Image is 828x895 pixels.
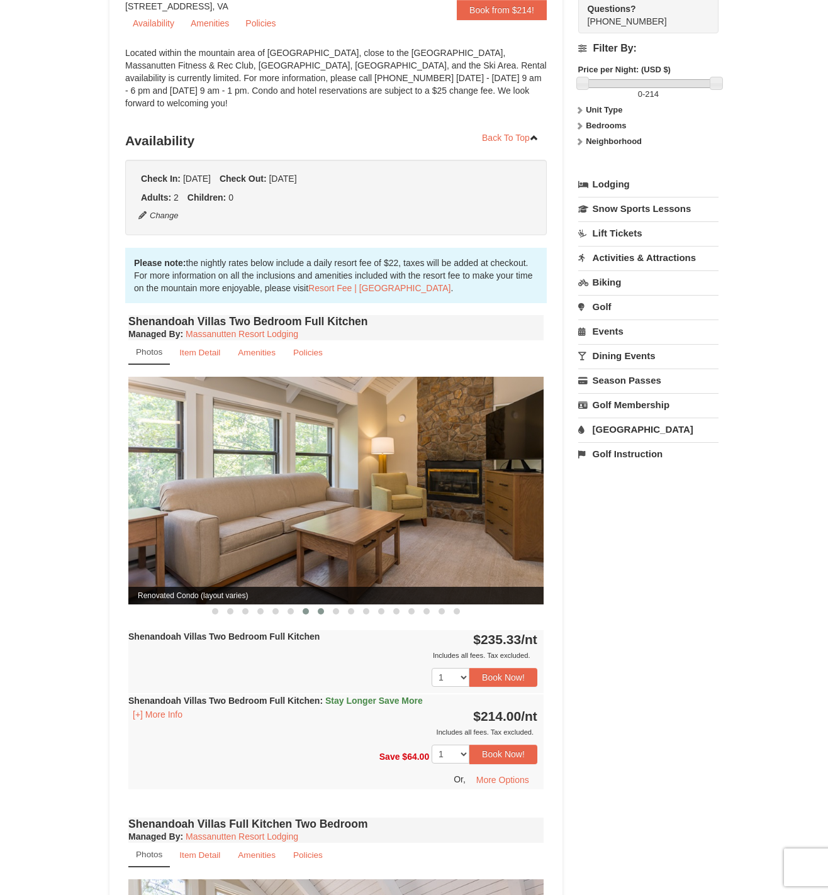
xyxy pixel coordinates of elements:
[125,128,547,153] h3: Availability
[128,631,320,642] strong: Shenandoah Villas Two Bedroom Full Kitchen
[578,418,719,441] a: [GEOGRAPHIC_DATA]
[578,246,719,269] a: Activities & Attractions
[578,173,719,196] a: Lodging
[578,221,719,245] a: Lift Tickets
[586,136,642,146] strong: Neighborhood
[128,587,544,604] span: Renovated Condo (layout varies)
[402,752,429,762] span: $64.00
[128,329,180,339] span: Managed By
[586,121,626,130] strong: Bedrooms
[138,209,179,223] button: Change
[171,843,228,867] a: Item Detail
[578,197,719,220] a: Snow Sports Lessons
[179,850,220,860] small: Item Detail
[269,174,296,184] span: [DATE]
[238,348,276,357] small: Amenities
[230,843,284,867] a: Amenities
[183,174,211,184] span: [DATE]
[128,649,537,662] div: Includes all fees. Tax excluded.
[578,442,719,465] a: Golf Instruction
[174,192,179,203] span: 2
[521,632,537,647] span: /nt
[285,843,331,867] a: Policies
[469,668,537,687] button: Book Now!
[134,258,186,268] strong: Please note:
[645,89,659,99] span: 214
[238,850,276,860] small: Amenities
[578,393,719,416] a: Golf Membership
[578,43,719,54] h4: Filter By:
[128,696,423,706] strong: Shenandoah Villas Two Bedroom Full Kitchen
[228,192,233,203] span: 0
[285,340,331,365] a: Policies
[128,329,183,339] strong: :
[186,831,298,842] a: Massanutten Resort Lodging
[638,89,642,99] span: 0
[128,831,180,842] span: Managed By
[136,347,162,357] small: Photos
[128,377,544,604] img: Renovated Condo (layout varies)
[578,88,719,101] label: -
[320,696,323,706] span: :
[473,709,521,723] span: $214.00
[238,14,283,33] a: Policies
[469,745,537,764] button: Book Now!
[128,340,170,365] a: Photos
[521,709,537,723] span: /nt
[474,128,547,147] a: Back To Top
[125,248,547,303] div: the nightly rates below include a daily resort fee of $22, taxes will be added at checkout. For m...
[293,850,323,860] small: Policies
[186,329,298,339] a: Massanutten Resort Lodging
[128,818,544,830] h4: Shenandoah Villas Full Kitchen Two Bedroom
[220,174,267,184] strong: Check Out:
[128,708,187,721] button: [+] More Info
[128,831,183,842] strong: :
[578,270,719,294] a: Biking
[586,105,622,114] strong: Unit Type
[578,295,719,318] a: Golf
[588,3,696,26] span: [PHONE_NUMBER]
[128,843,170,867] a: Photos
[308,283,450,293] a: Resort Fee | [GEOGRAPHIC_DATA]
[578,369,719,392] a: Season Passes
[293,348,323,357] small: Policies
[230,340,284,365] a: Amenities
[578,65,671,74] strong: Price per Night: (USD $)
[171,340,228,365] a: Item Detail
[128,726,537,738] div: Includes all fees. Tax excluded.
[473,632,537,647] strong: $235.33
[468,770,537,789] button: More Options
[141,174,181,184] strong: Check In:
[128,315,544,328] h4: Shenandoah Villas Two Bedroom Full Kitchen
[136,850,162,859] small: Photos
[179,348,220,357] small: Item Detail
[379,752,400,762] span: Save
[125,47,547,122] div: Located within the mountain area of [GEOGRAPHIC_DATA], close to the [GEOGRAPHIC_DATA], Massanutte...
[125,14,182,33] a: Availability
[454,774,466,784] span: Or,
[588,4,636,14] strong: Questions?
[141,192,171,203] strong: Adults:
[325,696,423,706] span: Stay Longer Save More
[578,320,719,343] a: Events
[187,192,226,203] strong: Children:
[183,14,237,33] a: Amenities
[578,344,719,367] a: Dining Events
